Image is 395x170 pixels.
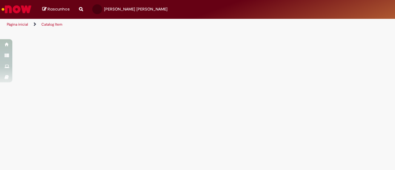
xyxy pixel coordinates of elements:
img: ServiceNow [1,3,32,15]
span: [PERSON_NAME] [PERSON_NAME] [104,6,168,12]
a: Catalog Item [41,22,62,27]
span: Rascunhos [48,6,70,12]
a: Rascunhos [42,6,70,12]
ul: Trilhas de página [5,19,259,30]
a: Página inicial [7,22,28,27]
